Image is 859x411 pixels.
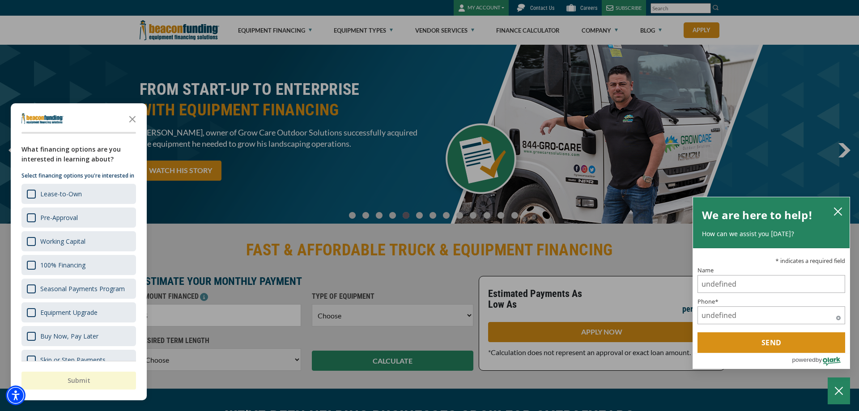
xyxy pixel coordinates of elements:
div: Skip or Step Payments [40,356,106,364]
div: Pre-Approval [21,208,136,228]
div: Working Capital [40,237,85,246]
div: Skip or Step Payments [21,350,136,370]
div: What financing options are you interested in learning about? [21,144,136,164]
button: Close Chatbox [828,377,850,404]
input: Phone [697,306,845,324]
label: Phone* [697,299,845,305]
p: How can we assist you [DATE]? [702,229,841,238]
div: Lease-to-Own [21,184,136,204]
div: Equipment Upgrade [40,308,98,317]
p: * indicates a required field [697,258,845,264]
div: Working Capital [21,231,136,251]
p: Select financing options you're interested in [21,171,136,180]
div: Survey [11,103,147,400]
span: by [816,354,822,365]
div: Lease-to-Own [40,190,82,198]
span: Required field [836,314,841,318]
div: Equipment Upgrade [21,302,136,322]
button: Send [697,332,845,353]
div: 100% Financing [40,261,85,269]
span: powered [792,354,815,365]
div: Accessibility Menu [6,386,26,405]
div: Seasonal Payments Program [40,284,125,293]
div: Buy Now, Pay Later [40,332,98,340]
a: Powered by Olark [792,353,850,369]
button: close chatbox [831,205,845,217]
button: Submit [21,372,136,390]
button: Close the survey [123,110,141,127]
div: Buy Now, Pay Later [21,326,136,346]
label: Name [697,267,845,273]
div: olark chatbox [693,197,850,369]
img: Company logo [21,113,64,124]
div: Seasonal Payments Program [21,279,136,299]
div: 100% Financing [21,255,136,275]
input: Name [697,275,845,293]
h2: We are here to help! [702,206,812,224]
div: Pre-Approval [40,213,78,222]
